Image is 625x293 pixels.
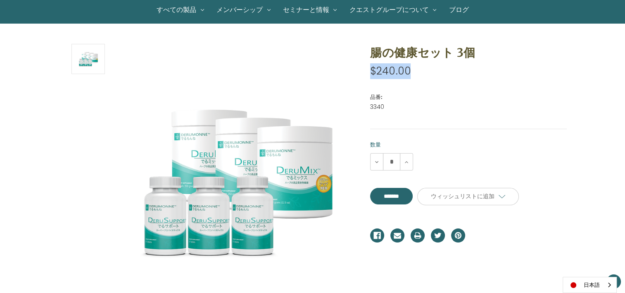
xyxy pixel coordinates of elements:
img: 腸の健康セット 3個 [78,45,99,73]
h1: 腸の健康セット 3個 [370,44,567,61]
img: 腸の健康セット 3個 [135,94,342,267]
a: 日本語 [563,277,616,293]
span: $240.00 [370,64,411,78]
label: 数量 [370,141,567,149]
dt: 品番: [370,93,565,101]
aside: Language selected: 日本語 [563,277,617,293]
a: プリント [411,228,425,243]
div: Language [563,277,617,293]
span: ウィッシュリストに追加 [431,192,494,200]
a: ウィッシュリストに追加 [417,188,519,205]
dd: 3340 [370,103,567,111]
